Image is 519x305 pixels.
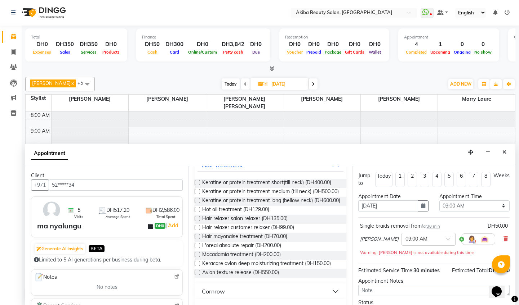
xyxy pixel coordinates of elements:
span: Gift Cards [343,50,366,55]
button: Cornrow [198,285,343,298]
button: Close [499,147,510,158]
span: Products [101,50,121,55]
img: avatar [41,200,62,220]
span: Macadamia treatment (DH200.00) [202,251,281,260]
span: Upcoming [429,50,452,55]
span: +5 [77,80,89,86]
span: Total Spent [156,214,176,219]
li: 6 [457,172,466,187]
div: DH3,842 [219,40,247,49]
span: No show [473,50,493,55]
div: 0 [452,40,473,49]
span: Fri [256,81,269,87]
div: Client [31,172,183,179]
span: Petty cash [221,50,245,55]
span: [PERSON_NAME] [129,95,206,104]
span: Visits [74,214,83,219]
span: DH517.20 [106,206,129,214]
div: DH0 [323,40,343,49]
small: for [422,224,440,229]
span: 5 [77,206,80,214]
div: Total [31,34,121,40]
span: Hair mayonaise treatment (DH70.00) [202,233,287,242]
div: Jump to [358,172,372,187]
li: 7 [469,172,478,187]
span: Card [168,50,181,55]
div: DH0 [31,40,53,49]
input: 2025-09-05 [269,79,305,90]
div: Appointment Time [439,193,510,200]
span: DH2,586.00 [152,206,179,214]
li: 8 [481,172,491,187]
span: Prepaid [305,50,323,55]
div: 1 [429,40,452,49]
span: L'oreal absolute repair (DH200.00) [202,242,281,251]
span: [PERSON_NAME] [52,95,129,104]
div: Appointment [404,34,493,40]
span: [PERSON_NAME] [PERSON_NAME] [206,95,283,111]
div: Cornrow [202,287,225,296]
span: Cash [146,50,159,55]
div: DH0 [186,40,219,49]
div: DH50.00 [488,222,508,230]
span: Marry Laure [438,95,515,104]
span: No notes [97,283,117,291]
div: Appointment Notes [358,277,510,285]
button: ADD NEW [448,79,473,89]
span: Completed [404,50,429,55]
small: Warning: [PERSON_NAME] is not available during this time [360,250,474,255]
span: 30 minutes [413,267,440,274]
span: Voucher [285,50,305,55]
span: DH50.00 [489,267,510,274]
span: Today [222,78,240,90]
span: Keratine or protein treatment medium (till neck) (DH500.00) [202,188,339,197]
button: Generate AI Insights [35,244,85,254]
div: 4 [404,40,429,49]
span: [PERSON_NAME] [283,95,360,104]
div: Appointment Date [358,193,429,200]
div: DH0 [285,40,305,49]
span: Package [323,50,343,55]
span: Estimated Total: [452,267,489,274]
span: Keratine or protein treatment short(till neck) (DH400.00) [202,179,331,188]
li: 5 [444,172,454,187]
span: Online/Custom [186,50,219,55]
input: Search by Name/Mobile/Email/Code [49,179,183,191]
img: logo [18,3,68,23]
div: Weeks [493,172,510,179]
div: DH50 [142,40,163,49]
li: 2 [408,172,417,187]
span: Appointment [31,147,68,160]
span: Hair relaxer customer relaxer (DH99.00) [202,224,294,233]
div: Stylist [26,95,51,102]
div: Single braids removal from [360,222,440,230]
span: DH0 [155,223,165,229]
button: +971 [31,179,49,191]
span: [PERSON_NAME] [32,80,71,86]
div: Today [377,172,391,180]
span: Avlon texture release (DH550.00) [202,269,279,278]
div: 8:00 AM [29,111,51,119]
img: Interior.png [480,235,489,243]
div: Finance [142,34,265,40]
iframe: chat widget [489,276,512,298]
div: 9:00 AM [29,127,51,135]
div: DH350 [53,40,77,49]
span: Average Spent [106,214,130,219]
div: DH0 [305,40,323,49]
span: 30 min [427,224,440,229]
span: [PERSON_NAME] [361,95,438,104]
div: DH0 [247,40,265,49]
span: Services [79,50,98,55]
div: DH350 [77,40,101,49]
li: 1 [395,172,405,187]
div: Limited to 5 AI generations per business during beta. [34,256,180,264]
span: Estimated Service Time: [358,267,413,274]
span: Keratine or protein treatment long (bellow neck) (DH600.00) [202,197,340,206]
span: Wallet [367,50,383,55]
div: DH300 [163,40,186,49]
span: BETA [89,245,105,252]
div: ma nyalungu [37,220,81,231]
div: 10:00 AM [26,143,51,151]
span: Expenses [31,50,53,55]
